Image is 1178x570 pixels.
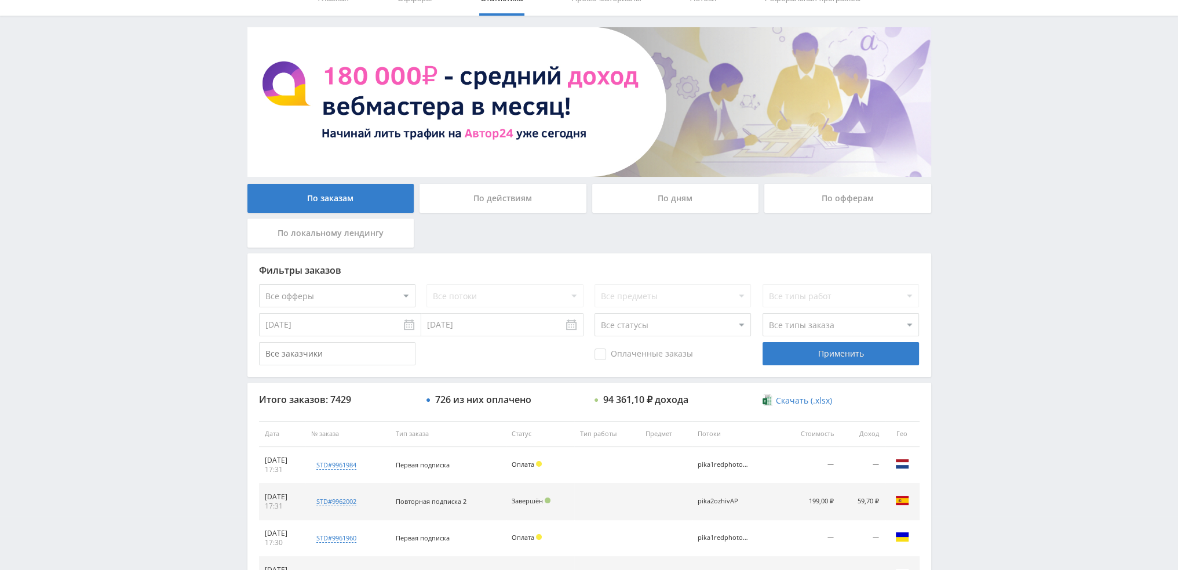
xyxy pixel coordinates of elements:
[265,456,300,465] div: [DATE]
[396,460,450,469] span: Первая подписка
[435,394,531,405] div: 726 из них оплачено
[895,530,909,544] img: ukr.png
[265,492,300,502] div: [DATE]
[265,465,300,474] div: 17:31
[840,447,885,484] td: —
[592,184,759,213] div: По дням
[247,184,414,213] div: По заказам
[247,219,414,248] div: По локальному лендингу
[640,421,692,447] th: Предмет
[396,533,450,542] span: Первая подписка
[840,520,885,557] td: —
[885,421,920,447] th: Гео
[259,394,415,405] div: Итого заказов: 7429
[316,460,356,470] div: std#9961984
[698,534,750,542] div: pika1redphotoNano
[779,421,840,447] th: Стоимость
[595,348,693,360] span: Оплаченные заказы
[316,497,356,506] div: std#9962002
[265,529,300,538] div: [DATE]
[512,533,534,542] span: Оплата
[506,421,575,447] th: Статус
[390,421,506,447] th: Тип заказа
[305,421,390,447] th: № заказа
[259,421,305,447] th: Дата
[536,461,542,467] span: Холд
[779,484,840,520] td: 199,00 ₽
[259,342,415,365] input: Все заказчики
[265,538,300,547] div: 17:30
[420,184,586,213] div: По действиям
[895,457,909,471] img: nld.png
[895,493,909,507] img: esp.png
[536,534,542,540] span: Холд
[763,395,832,406] a: Скачать (.xlsx)
[259,265,920,275] div: Фильтры заказов
[764,184,931,213] div: По офферам
[692,421,779,447] th: Потоки
[763,394,772,406] img: xlsx
[698,498,750,505] div: pika2ozhivAP
[512,460,534,469] span: Оплата
[776,396,832,405] span: Скачать (.xlsx)
[840,421,885,447] th: Доход
[316,533,356,543] div: std#9961960
[247,27,931,177] img: BannerAvtor24
[574,421,640,447] th: Тип работы
[603,394,688,405] div: 94 361,10 ₽ дохода
[840,484,885,520] td: 59,70 ₽
[545,498,550,503] span: Подтвержден
[779,447,840,484] td: —
[779,520,840,557] td: —
[396,497,466,506] span: Повторная подписка 2
[698,461,750,469] div: pika1redphotoOpen
[763,342,919,365] div: Применить
[265,502,300,511] div: 17:31
[512,496,543,505] span: Завершён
